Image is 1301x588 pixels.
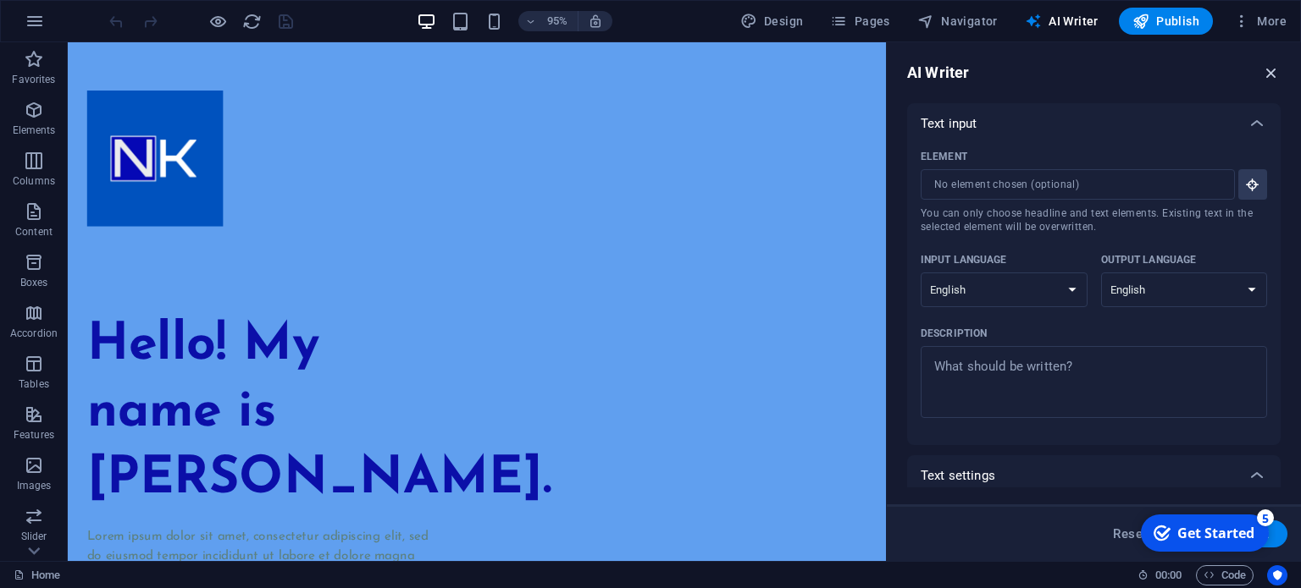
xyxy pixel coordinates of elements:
span: Navigator [917,13,998,30]
p: Tables [19,377,49,391]
i: On resize automatically adjust zoom level to fit chosen device. [588,14,603,29]
span: Code [1204,565,1246,585]
select: Input language [921,272,1088,307]
button: Click here to leave preview mode and continue editing [208,11,228,31]
div: Design (Ctrl+Alt+Y) [734,8,811,35]
div: Get Started 5 items remaining, 0% complete [9,7,137,44]
div: Text input [907,144,1281,445]
span: : [1167,569,1170,581]
span: Publish [1132,13,1199,30]
p: Output language [1101,253,1197,267]
p: Columns [13,174,55,188]
div: Get Started [46,16,123,35]
textarea: Description [929,354,1259,409]
p: Boxes [20,276,48,289]
div: 5 [125,2,142,19]
p: Text settings [921,467,995,484]
button: Code [1196,565,1254,585]
p: Text input [921,115,977,132]
p: Accordion [10,327,58,340]
p: Slider [21,530,47,543]
a: Click to cancel selection. Double-click to open Pages [14,565,60,585]
button: ElementYou can only choose headline and text elements. Existing text in the selected element will... [1238,169,1267,200]
button: More [1226,8,1293,35]
h6: AI Writer [907,63,969,83]
button: Publish [1119,8,1213,35]
i: Reload page [242,12,262,31]
input: ElementYou can only choose headline and text elements. Existing text in the selected element will... [921,169,1223,200]
button: Design [734,8,811,35]
span: You can only choose headline and text elements. Existing text in the selected element will be ove... [921,206,1267,234]
span: 00 00 [1155,565,1182,585]
p: Description [921,327,987,340]
button: reload [241,11,262,31]
p: Features [14,428,54,442]
h6: 95% [544,11,571,31]
p: Elements [13,124,56,137]
div: Text input [907,103,1281,144]
button: AI Writer [1018,8,1105,35]
span: More [1233,13,1287,30]
button: 95% [518,11,579,31]
div: Text settings [907,455,1281,496]
p: Favorites [12,73,55,86]
p: Images [17,479,52,492]
span: Reset [1113,527,1147,541]
button: Navigator [911,8,1005,35]
p: Content [15,225,53,239]
p: Element [921,150,967,163]
button: Usercentrics [1267,565,1287,585]
span: Pages [830,13,889,30]
span: Design [740,13,804,30]
p: Input language [921,253,1007,267]
h6: Session time [1138,565,1182,585]
select: Output language [1101,272,1268,307]
button: Reset [1104,520,1156,547]
span: AI Writer [1025,13,1099,30]
button: Pages [823,8,896,35]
